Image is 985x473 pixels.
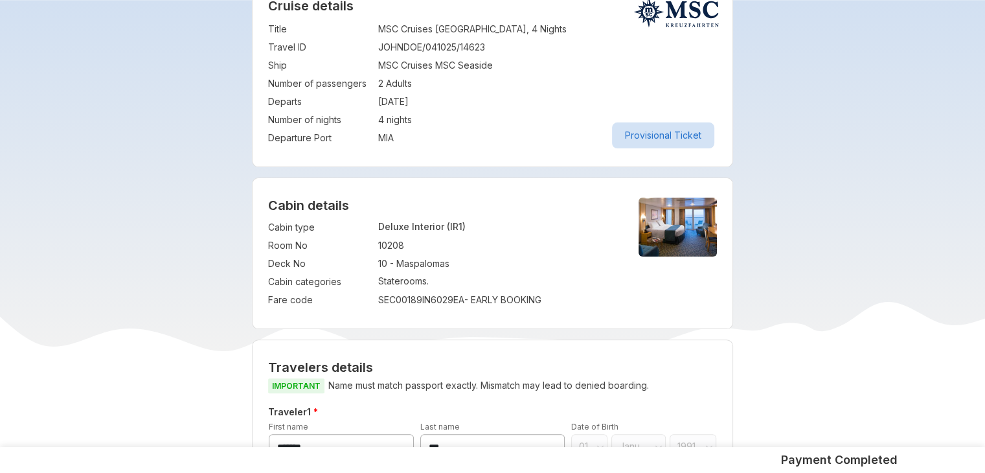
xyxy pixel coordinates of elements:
[268,38,372,56] td: Travel ID
[372,93,378,111] td: :
[268,75,372,93] td: Number of passengers
[268,111,372,129] td: Number of nights
[677,440,701,453] span: 1991
[372,75,378,93] td: :
[268,236,372,255] td: Room No
[372,218,378,236] td: :
[612,122,714,148] button: Provisional Ticket
[268,360,717,375] h2: Travelers details
[378,75,717,93] td: 2 Adults
[378,275,617,286] p: Staterooms.
[596,441,604,454] svg: angle down
[268,378,324,393] span: IMPORTANT
[268,198,717,213] h4: Cabin details
[268,273,372,291] td: Cabin categories
[268,218,372,236] td: Cabin type
[268,20,372,38] td: Title
[372,111,378,129] td: :
[268,378,717,394] p: Name must match passport exactly. Mismatch may lead to denied boarding.
[579,440,593,453] span: 01
[571,422,618,432] label: Date of Birth
[266,404,719,420] h5: Traveler 1
[372,129,378,147] td: :
[378,221,617,232] p: Deluxe Interior
[619,440,650,453] span: January
[378,93,717,111] td: [DATE]
[268,93,372,111] td: Departs
[378,56,717,75] td: MSC Cruises MSC Seaside
[268,129,372,147] td: Departure Port
[420,422,460,432] label: Last name
[268,291,372,309] td: Fare code
[372,255,378,273] td: :
[378,129,717,147] td: MIA
[705,441,713,454] svg: angle down
[372,56,378,75] td: :
[447,221,466,232] span: (IR1)
[378,111,717,129] td: 4 nights
[372,273,378,291] td: :
[268,56,372,75] td: Ship
[268,255,372,273] td: Deck No
[378,38,717,56] td: JOHNDOE/041025/14623
[269,422,308,432] label: First name
[372,38,378,56] td: :
[378,294,617,306] div: SEC00189IN6029EA - EARLY BOOKING
[372,291,378,309] td: :
[378,236,617,255] td: 10208
[372,20,378,38] td: :
[655,441,662,454] svg: angle down
[378,20,717,38] td: MSC Cruises [GEOGRAPHIC_DATA], 4 Nights
[378,255,617,273] td: 10 - Maspalomas
[372,236,378,255] td: :
[781,452,898,468] h5: Payment Completed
